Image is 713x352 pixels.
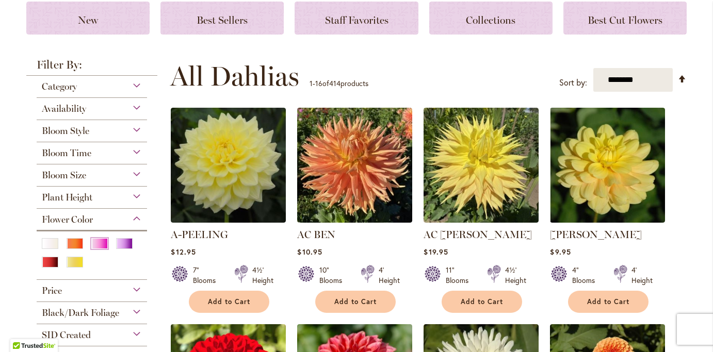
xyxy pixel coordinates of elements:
div: 11" Blooms [446,265,475,286]
span: Bloom Size [42,170,86,181]
button: Add to Cart [315,291,396,313]
span: Add to Cart [461,297,503,306]
p: - of products [310,75,368,92]
button: Add to Cart [189,291,269,313]
img: AC BEN [297,108,412,223]
span: Flower Color [42,214,93,225]
a: [PERSON_NAME] [550,228,642,241]
span: Black/Dark Foliage [42,307,119,319]
span: Plant Height [42,192,92,203]
a: AC BEN [297,228,335,241]
a: New [26,2,150,35]
img: AC Jeri [424,108,539,223]
span: Category [42,81,77,92]
span: Add to Cart [587,297,629,306]
div: 10" Blooms [319,265,348,286]
img: AHOY MATEY [550,108,665,223]
span: $9.95 [550,247,571,257]
img: A-Peeling [171,108,286,223]
span: All Dahlias [170,61,299,92]
span: $19.95 [424,247,448,257]
a: AC [PERSON_NAME] [424,228,532,241]
span: Bloom Time [42,147,91,159]
span: 1 [310,78,313,88]
a: Staff Favorites [295,2,418,35]
button: Add to Cart [442,291,522,313]
a: A-Peeling [171,215,286,225]
span: Bloom Style [42,125,89,137]
span: Collections [466,14,515,26]
span: Add to Cart [334,297,377,306]
div: 4½' Height [505,265,526,286]
span: $12.95 [171,247,196,257]
div: 7" Blooms [193,265,222,286]
a: Best Cut Flowers [563,2,687,35]
a: AC Jeri [424,215,539,225]
a: A-PEELING [171,228,228,241]
span: Best Cut Flowers [588,14,662,26]
span: Add to Cart [208,297,250,306]
div: 4' Height [379,265,400,286]
a: AC BEN [297,215,412,225]
a: AHOY MATEY [550,215,665,225]
span: Best Sellers [197,14,248,26]
div: 4" Blooms [572,265,601,286]
button: Add to Cart [568,291,649,313]
span: 16 [315,78,322,88]
span: Availability [42,103,86,114]
label: Sort by: [559,73,587,92]
span: SID Created [42,329,91,341]
a: Best Sellers [160,2,284,35]
span: 414 [329,78,341,88]
span: Price [42,285,62,296]
span: Staff Favorites [325,14,388,26]
a: Collections [429,2,553,35]
span: New [78,14,98,26]
strong: Filter By: [26,59,157,76]
div: 4½' Height [252,265,273,286]
div: 4' Height [631,265,653,286]
span: $10.95 [297,247,322,257]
